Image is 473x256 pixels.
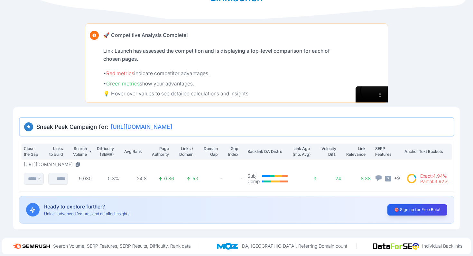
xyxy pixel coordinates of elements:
[106,81,140,87] span: Green metrics
[387,204,447,216] button: 🎯 Sign up for Free Beta!
[124,176,147,181] p: 24.8
[373,243,422,250] img: data_for_seo_logo.e5120ddb.png
[227,146,238,157] p: Gap Index
[103,80,338,88] p: • show your advantages.
[404,149,450,154] p: Anchor Text Buckets
[24,122,449,131] h3: Sneak Peek Campaign for:
[321,176,341,181] p: 24
[346,146,366,157] p: Link Relevance
[151,146,169,157] p: Page Authority
[96,176,119,181] p: 0.3%
[11,241,53,252] img: semrush_logo.573af308.png
[420,179,449,184] p: Partial : 3.92%
[96,146,114,157] p: Difficulty (SEMR)
[227,176,243,181] p: -
[103,70,338,78] p: • indicate competitor advantages.
[217,243,242,250] img: moz_logo.a3998d80.png
[420,173,449,179] p: Exact : 4.94%
[72,146,87,157] p: Search Volume
[48,146,63,157] p: Links to build
[164,176,174,181] p: 0.86
[242,243,347,249] p: DA, [GEOGRAPHIC_DATA], Referring Domain count
[203,176,223,181] p: -
[321,146,336,157] p: Velocity Diff.
[111,123,172,131] span: [URL][DOMAIN_NAME]
[394,175,400,181] span: + 9
[103,47,338,63] p: Link Launch has assessed the competition and is displaying a top-level comparison for each of cho...
[44,211,129,217] p: Unlock advanced features and detailed insights
[375,146,400,157] p: SERP Features
[247,149,288,154] p: Backlink DA Distro
[124,149,142,154] p: Avg Rank
[192,176,198,181] p: 53
[247,179,260,184] p: Comp
[346,176,371,181] p: 8.88
[37,176,42,181] p: %
[103,90,338,98] p: 💡 Hover over values to see detailed calculations and insights
[44,203,129,211] p: Ready to explore further?
[422,243,462,249] p: Individual Backlinks
[103,31,188,40] p: 🚀 Competitive Analysis Complete!
[179,146,194,157] p: Links / Domain
[72,176,92,181] p: 9,030
[24,162,83,167] button: [URL][DOMAIN_NAME]
[247,173,260,179] p: Subj
[53,243,191,249] p: Search Volume, SERP Features, SERP Results, Difficulty, Rank data
[24,146,39,157] p: Close the Gap
[292,176,316,181] p: 3
[106,70,134,76] span: Red metrics
[203,146,218,157] p: Domain Gap
[292,146,311,157] p: Link Age (mo. Avg)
